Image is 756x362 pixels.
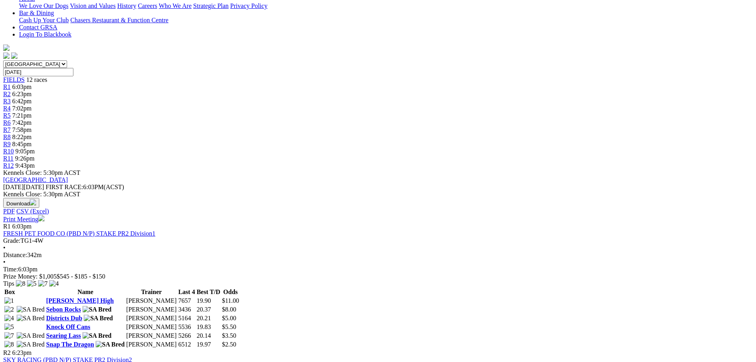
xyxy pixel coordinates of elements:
[46,341,94,348] a: Snap The Dragon
[3,252,27,258] span: Distance:
[4,306,14,313] img: 2
[3,208,753,215] div: Download
[19,17,753,24] div: Bar & Dining
[15,155,35,162] span: 9:26pm
[16,280,25,287] img: 8
[3,119,11,126] span: R6
[19,2,68,9] a: We Love Our Dogs
[3,208,15,215] a: PDF
[3,349,11,356] span: R2
[126,332,177,340] td: [PERSON_NAME]
[193,2,229,9] a: Strategic Plan
[3,237,753,244] div: TG1-4W
[3,68,73,76] input: Select date
[3,162,14,169] a: R12
[83,306,112,313] img: SA Bred
[126,314,177,322] td: [PERSON_NAME]
[196,332,221,340] td: 20.14
[222,323,236,330] span: $5.50
[19,10,54,16] a: Bar & Dining
[30,199,36,205] img: download.svg
[19,24,57,31] a: Contact GRSA
[3,176,68,183] a: [GEOGRAPHIC_DATA]
[178,297,195,305] td: 7657
[196,288,221,296] th: Best T/D
[3,76,25,83] span: FIELDS
[3,273,753,280] div: Prize Money: $1,005
[70,17,168,23] a: Chasers Restaurant & Function Centre
[3,280,14,287] span: Tips
[3,252,753,259] div: 342m
[38,280,48,287] img: 7
[230,2,267,9] a: Privacy Policy
[178,306,195,314] td: 3436
[4,315,14,322] img: 4
[12,349,32,356] span: 6:23pm
[27,280,37,287] img: 5
[4,297,14,304] img: 1
[3,134,11,140] a: R8
[12,98,32,105] span: 6:42pm
[178,332,195,340] td: 5266
[3,91,11,97] a: R2
[178,314,195,322] td: 5164
[3,216,44,223] a: Print Meeting
[11,52,17,59] img: twitter.svg
[196,341,221,348] td: 19.97
[49,280,59,287] img: 4
[3,98,11,105] a: R3
[178,323,195,331] td: 5536
[15,148,35,155] span: 9:05pm
[126,297,177,305] td: [PERSON_NAME]
[17,341,45,348] img: SA Bred
[3,237,21,244] span: Grade:
[222,315,236,321] span: $5.00
[19,17,69,23] a: Cash Up Your Club
[12,91,32,97] span: 6:23pm
[196,323,221,331] td: 19.83
[17,332,45,339] img: SA Bred
[3,105,11,112] a: R4
[12,126,32,133] span: 7:58pm
[84,315,113,322] img: SA Bred
[15,162,35,169] span: 9:43pm
[222,297,239,304] span: $11.00
[46,184,83,190] span: FIRST RACE:
[12,134,32,140] span: 8:22pm
[222,341,236,348] span: $2.50
[3,266,753,273] div: 6:03pm
[117,2,136,9] a: History
[3,191,753,198] div: Kennels Close: 5:30pm ACST
[221,288,239,296] th: Odds
[96,341,125,348] img: SA Bred
[178,341,195,348] td: 6512
[12,112,32,119] span: 7:21pm
[12,223,32,230] span: 6:03pm
[83,332,112,339] img: SA Bred
[12,105,32,112] span: 7:02pm
[3,126,11,133] a: R7
[3,141,11,147] a: R9
[26,76,47,83] span: 12 races
[3,184,24,190] span: [DATE]
[126,306,177,314] td: [PERSON_NAME]
[138,2,157,9] a: Careers
[3,244,6,251] span: •
[3,223,11,230] span: R1
[3,198,39,208] button: Download
[222,332,236,339] span: $3.50
[3,266,18,273] span: Time:
[3,230,155,237] a: FRESH PET FOOD CO (PBD N/P) STAKE PR2 Division1
[126,341,177,348] td: [PERSON_NAME]
[46,297,113,304] a: [PERSON_NAME] High
[4,341,14,348] img: 8
[3,112,11,119] a: R5
[38,215,44,221] img: printer.svg
[19,2,753,10] div: About
[3,83,11,90] a: R1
